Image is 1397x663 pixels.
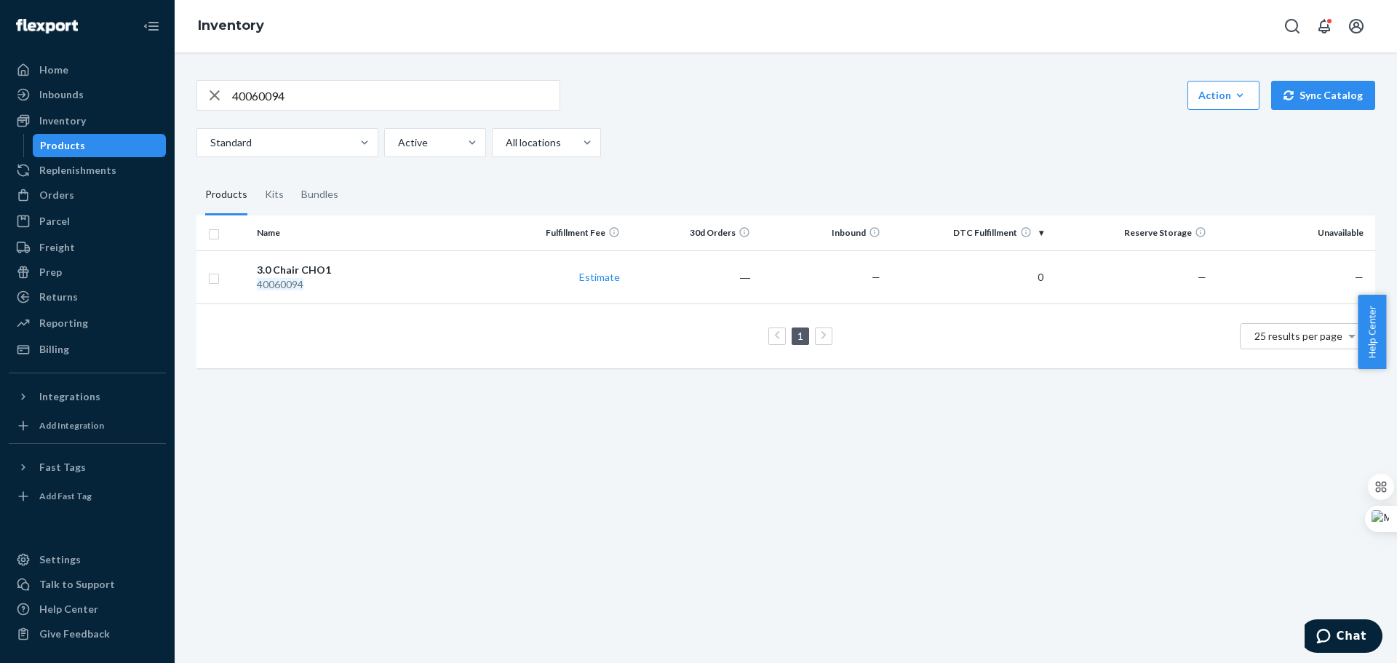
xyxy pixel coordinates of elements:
a: Reporting [9,311,166,335]
div: Billing [39,342,69,357]
a: Home [9,58,166,82]
div: Add Integration [39,419,104,432]
div: Prep [39,265,62,279]
a: Replenishments [9,159,166,182]
a: Returns [9,285,166,309]
div: Settings [39,552,81,567]
button: Fast Tags [9,456,166,479]
div: Orders [39,188,74,202]
td: ― [626,250,756,303]
div: Give Feedback [39,627,110,641]
a: Inventory [198,17,264,33]
button: Open account menu [1342,12,1371,41]
div: Returns [39,290,78,304]
th: Fulfillment Fee [495,215,626,250]
div: Fast Tags [39,460,86,475]
a: Add Fast Tag [9,485,166,508]
th: DTC Fulfillment [886,215,1049,250]
div: Action [1198,88,1249,103]
a: Billing [9,338,166,361]
a: Help Center [9,598,166,621]
div: Parcel [39,214,70,229]
div: Products [205,175,247,215]
a: Prep [9,261,166,284]
a: Products [33,134,167,157]
button: Integrations [9,385,166,408]
div: Add Fast Tag [39,490,92,502]
button: Give Feedback [9,622,166,646]
div: Inbounds [39,87,84,102]
input: All locations [504,135,506,150]
button: Action [1187,81,1259,110]
span: — [1198,271,1206,283]
button: Talk to Support [9,573,166,596]
span: — [1355,271,1364,283]
div: 3.0 Chair CHO1 [257,263,490,277]
img: Flexport logo [16,19,78,33]
td: 0 [886,250,1049,303]
a: Settings [9,548,166,571]
th: Name [251,215,495,250]
div: Kits [265,175,284,215]
a: Page 1 is your current page [795,330,806,342]
div: Products [40,138,85,153]
input: Active [397,135,398,150]
button: Close Navigation [137,12,166,41]
a: Inbounds [9,83,166,106]
input: Search inventory by name or sku [232,81,560,110]
a: Estimate [579,271,620,283]
div: Reporting [39,316,88,330]
a: Freight [9,236,166,259]
div: Integrations [39,389,100,404]
button: Open notifications [1310,12,1339,41]
div: Bundles [301,175,338,215]
th: 30d Orders [626,215,756,250]
th: Unavailable [1212,215,1375,250]
div: Inventory [39,114,86,128]
div: Talk to Support [39,577,115,592]
div: Replenishments [39,163,116,178]
button: Open Search Box [1278,12,1307,41]
a: Inventory [9,109,166,132]
button: Help Center [1358,295,1386,369]
a: Add Integration [9,414,166,437]
a: Orders [9,183,166,207]
ol: breadcrumbs [186,5,276,47]
span: 25 results per page [1254,330,1342,342]
div: Help Center [39,602,98,616]
th: Reserve Storage [1049,215,1212,250]
span: — [872,271,880,283]
input: Standard [209,135,210,150]
button: Sync Catalog [1271,81,1375,110]
iframe: Opens a widget where you can chat to one of our agents [1305,619,1382,656]
div: Freight [39,240,75,255]
th: Inbound [756,215,886,250]
a: Parcel [9,210,166,233]
div: Home [39,63,68,77]
em: 40060094 [257,278,303,290]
